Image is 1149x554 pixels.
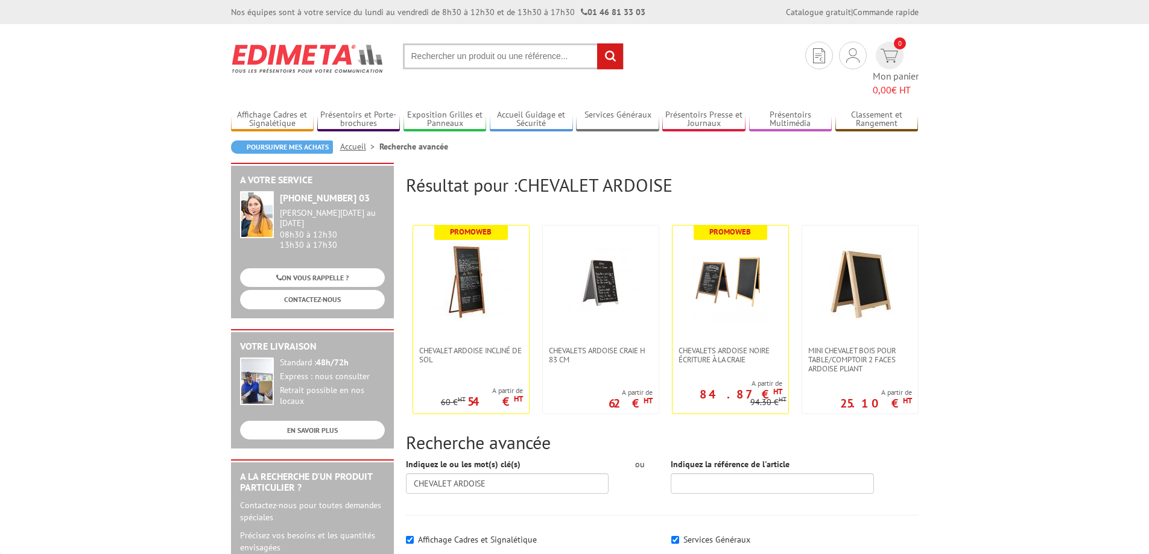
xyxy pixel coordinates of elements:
[231,140,333,154] a: Poursuivre mes achats
[441,386,523,395] span: A partir de
[406,536,414,544] input: Affichage Cadres et Signalétique
[280,385,385,407] div: Retrait possible en nos locaux
[240,191,274,238] img: widget-service.jpg
[240,290,385,309] a: CONTACTEZ-NOUS
[549,346,653,364] span: Chevalets ardoise craie H 83 cm
[691,244,770,322] img: Chevalets Ardoise Noire écriture à la craie
[873,83,919,97] span: € HT
[802,346,918,373] a: Mini Chevalet bois pour Table/comptoir 2 faces Ardoise Pliant
[894,37,906,49] span: 0
[597,43,623,69] input: rechercher
[240,499,385,523] p: Contactez-nous pour toutes demandes spéciales
[821,244,899,322] img: Mini Chevalet bois pour Table/comptoir 2 faces Ardoise Pliant
[853,7,919,17] a: Commande rapide
[576,110,659,130] a: Services Généraux
[609,400,653,407] p: 62 €
[779,395,787,403] sup: HT
[514,394,523,404] sup: HT
[662,110,745,130] a: Présentoirs Presse et Journaux
[700,391,782,398] p: 84.87 €
[562,244,640,322] img: Chevalets ardoise craie H 83 cm
[609,388,653,397] span: A partir de
[231,110,314,130] a: Affichage Cadres et Signalétique
[432,244,510,322] img: Chevalet Ardoise incliné de sol
[903,395,912,406] sup: HT
[317,110,400,130] a: Présentoirs et Porte-brochures
[406,458,521,470] label: Indiquez le ou les mot(s) clé(s)
[280,208,385,228] div: [PERSON_NAME][DATE] au [DATE]
[581,7,645,17] strong: 01 46 81 33 03
[543,346,659,364] a: Chevalets ardoise craie H 83 cm
[808,346,912,373] span: Mini Chevalet bois pour Table/comptoir 2 faces Ardoise Pliant
[490,110,573,130] a: Accueil Guidage et Sécurité
[441,398,466,407] p: 60 €
[418,534,537,545] label: Affichage Cadres et Signalétique
[406,432,919,452] h2: Recherche avancée
[240,268,385,287] a: ON VOUS RAPPELLE ?
[846,48,859,63] img: devis rapide
[231,6,645,18] div: Nos équipes sont à votre service du lundi au vendredi de 8h30 à 12h30 et de 13h30 à 17h30
[683,534,750,545] label: Services Généraux
[240,341,385,352] h2: Votre livraison
[749,110,832,130] a: Présentoirs Multimédia
[240,175,385,186] h2: A votre service
[873,42,919,97] a: devis rapide 0 Mon panier 0,00€ HT
[673,379,782,388] span: A partir de
[773,386,782,397] sup: HT
[786,7,851,17] a: Catalogue gratuit
[673,346,788,364] a: Chevalets Ardoise Noire écriture à la craie
[835,110,919,130] a: Classement et Rangement
[881,49,898,63] img: devis rapide
[750,398,787,407] p: 94.30 €
[413,346,529,364] a: Chevalet Ardoise incliné de sol
[627,458,653,470] div: ou
[458,395,466,403] sup: HT
[873,69,919,97] span: Mon panier
[671,536,679,544] input: Services Généraux
[786,6,919,18] div: |
[840,388,912,397] span: A partir de
[671,458,790,470] label: Indiquez la référence de l'article
[644,395,653,406] sup: HT
[340,141,379,152] a: Accueil
[873,84,891,96] span: 0,00
[240,529,385,553] p: Précisez vos besoins et les quantités envisagées
[280,371,385,382] div: Express : nous consulter
[316,357,349,368] strong: 48h/72h
[518,173,673,197] span: CHEVALET ARDOISE
[709,227,751,237] b: Promoweb
[450,227,492,237] b: Promoweb
[404,110,487,130] a: Exposition Grilles et Panneaux
[280,192,370,204] strong: [PHONE_NUMBER] 03
[403,43,624,69] input: Rechercher un produit ou une référence...
[280,357,385,368] div: Standard :
[240,357,274,405] img: widget-livraison.jpg
[231,36,385,81] img: Edimeta
[679,346,782,364] span: Chevalets Ardoise Noire écriture à la craie
[840,400,912,407] p: 25.10 €
[813,48,825,63] img: devis rapide
[240,471,385,493] h2: A la recherche d'un produit particulier ?
[419,346,523,364] span: Chevalet Ardoise incliné de sol
[240,421,385,439] a: EN SAVOIR PLUS
[379,140,448,153] li: Recherche avancée
[467,398,523,405] p: 54 €
[280,208,385,250] div: 08h30 à 12h30 13h30 à 17h30
[406,175,919,195] h2: Résultat pour :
